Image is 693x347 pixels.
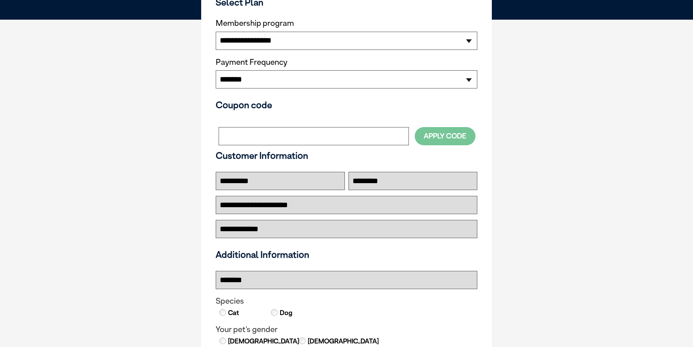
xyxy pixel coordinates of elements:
h3: Coupon code [216,99,477,110]
legend: Species [216,296,477,306]
label: Payment Frequency [216,58,287,67]
h3: Additional Information [213,249,480,260]
label: Membership program [216,19,477,28]
button: Apply Code [415,127,475,145]
h3: Customer Information [216,150,477,161]
legend: Your pet's gender [216,325,477,334]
